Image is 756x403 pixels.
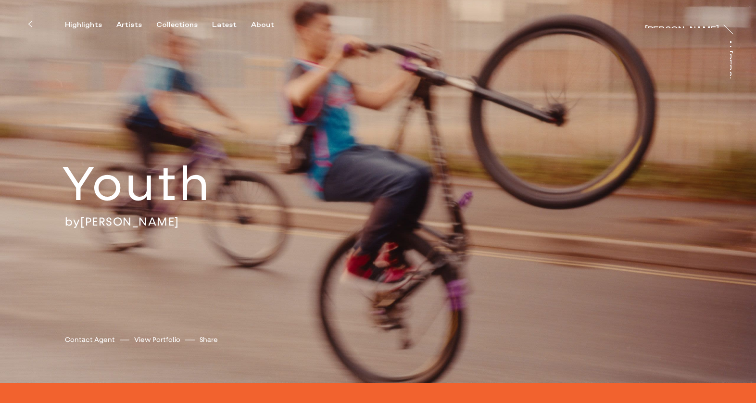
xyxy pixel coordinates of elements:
span: by [65,214,80,229]
div: Artists [116,21,142,29]
h2: Youth [62,154,277,214]
button: Collections [156,21,212,29]
a: At [PERSON_NAME] [730,39,740,78]
div: Highlights [65,21,102,29]
a: [PERSON_NAME] [645,18,719,28]
a: [PERSON_NAME] [80,214,179,229]
button: Highlights [65,21,116,29]
button: About [251,21,289,29]
a: Contact Agent [65,335,115,345]
button: Share [200,333,218,346]
div: Collections [156,21,198,29]
button: Latest [212,21,251,29]
button: Artists [116,21,156,29]
div: About [251,21,274,29]
div: At [PERSON_NAME] [724,39,732,125]
div: Latest [212,21,237,29]
a: View Portfolio [134,335,180,345]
